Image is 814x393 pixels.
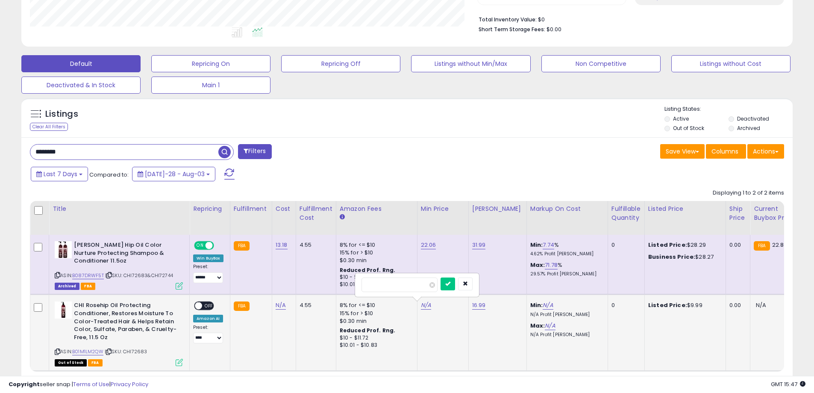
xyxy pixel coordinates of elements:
div: 0 [611,241,638,249]
button: Listings without Min/Max [411,55,530,72]
p: N/A Profit [PERSON_NAME] [530,312,601,318]
button: Columns [706,144,746,159]
b: Business Price: [648,253,695,261]
b: CHI Rosehip Oil Protecting Conditioner, Restores Moisture To Color-Treated Hair & Helps Retain Co... [74,301,178,343]
button: Actions [747,144,784,159]
a: N/A [421,301,431,310]
div: Amazon Fees [340,204,414,213]
label: Out of Stock [673,124,704,132]
b: [PERSON_NAME] Hip Oil Color Nurture Protecting Shampoo & Conditioner 11.5oz [74,241,178,267]
div: 15% for > $10 [340,249,411,257]
button: Main 1 [151,77,270,94]
div: Current Buybox Price [754,204,798,222]
div: 0.00 [729,301,743,309]
div: $10 - $11.72 [340,274,411,281]
button: Repricing On [151,55,270,72]
b: Min: [530,241,543,249]
div: Displaying 1 to 2 of 2 items [713,189,784,197]
div: [PERSON_NAME] [472,204,523,213]
button: Repricing Off [281,55,400,72]
b: Min: [530,301,543,309]
div: seller snap | | [9,381,148,389]
button: [DATE]-28 - Aug-03 [132,167,215,181]
div: Markup on Cost [530,204,604,213]
a: 71.78 [545,261,558,269]
div: Ship Price [729,204,746,222]
div: $10.01 - $10.83 [340,281,411,288]
b: Max: [530,322,545,330]
b: Short Term Storage Fees: [479,26,545,33]
span: | SKU: CHI72683 [105,348,147,355]
span: | SKU: CHI72683&CHI72744 [105,272,173,279]
div: % [530,241,601,257]
div: Preset: [193,325,223,344]
small: FBA [754,241,770,251]
img: 41ZeV4L26dL._SL40_.jpg [55,241,72,258]
span: [DATE]-28 - Aug-03 [145,170,205,178]
span: FBA [88,359,103,366]
a: 31.99 [472,241,486,249]
div: 0 [611,301,638,309]
span: OFF [213,242,226,249]
div: Cost [276,204,292,213]
div: Fulfillment [234,204,268,213]
div: 0.00 [729,241,743,249]
a: N/A [543,301,553,310]
div: Repricing [193,204,226,213]
span: Listings that have been deleted from Seller Central [55,283,79,290]
span: FBA [81,283,95,290]
div: 8% for <= $10 [340,241,411,249]
div: Win BuyBox [193,254,223,262]
a: B087DRWF5T [72,272,104,279]
button: Listings without Cost [671,55,790,72]
li: $0 [479,14,778,24]
div: 4.55 [300,241,329,249]
div: Fulfillable Quantity [611,204,641,222]
a: B01M1LM2QW [72,348,103,355]
div: Amazon AI [193,315,223,322]
button: Deactivated & In Stock [21,77,141,94]
div: Preset: [193,264,223,283]
span: Columns [711,147,738,156]
a: 13.18 [276,241,288,249]
div: $10.01 - $10.83 [340,342,411,349]
span: ON [195,242,206,249]
div: 8% for <= $10 [340,301,411,309]
small: FBA [234,301,250,311]
div: Listed Price [648,204,722,213]
div: $10 - $11.72 [340,334,411,342]
div: $9.99 [648,301,719,309]
label: Active [673,115,689,122]
span: $0.00 [547,25,561,33]
div: 4.55 [300,301,329,309]
div: $0.30 min [340,257,411,264]
span: 2025-08-11 15:47 GMT [771,380,805,388]
span: Compared to: [89,171,129,179]
button: Save View [660,144,705,159]
button: Non Competitive [541,55,661,72]
div: $28.27 [648,253,719,261]
button: Filters [238,144,271,159]
button: Last 7 Days [31,167,88,181]
a: 7.74 [543,241,554,249]
a: Terms of Use [73,380,109,388]
b: Total Inventory Value: [479,16,537,23]
span: All listings that are currently out of stock and unavailable for purchase on Amazon [55,359,87,366]
p: 29.57% Profit [PERSON_NAME] [530,271,601,277]
div: ASIN: [55,301,183,365]
th: The percentage added to the cost of goods (COGS) that forms the calculator for Min & Max prices. [526,201,608,235]
div: Clear All Filters [30,123,68,131]
a: N/A [276,301,286,310]
b: Listed Price: [648,241,687,249]
p: 4.62% Profit [PERSON_NAME] [530,251,601,257]
div: 15% for > $10 [340,310,411,317]
p: N/A Profit [PERSON_NAME] [530,332,601,338]
div: Min Price [421,204,465,213]
div: Fulfillment Cost [300,204,332,222]
div: $0.30 min [340,317,411,325]
a: N/A [545,322,555,330]
small: FBA [234,241,250,251]
strong: Copyright [9,380,40,388]
a: 16.99 [472,301,486,310]
div: Title [53,204,186,213]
